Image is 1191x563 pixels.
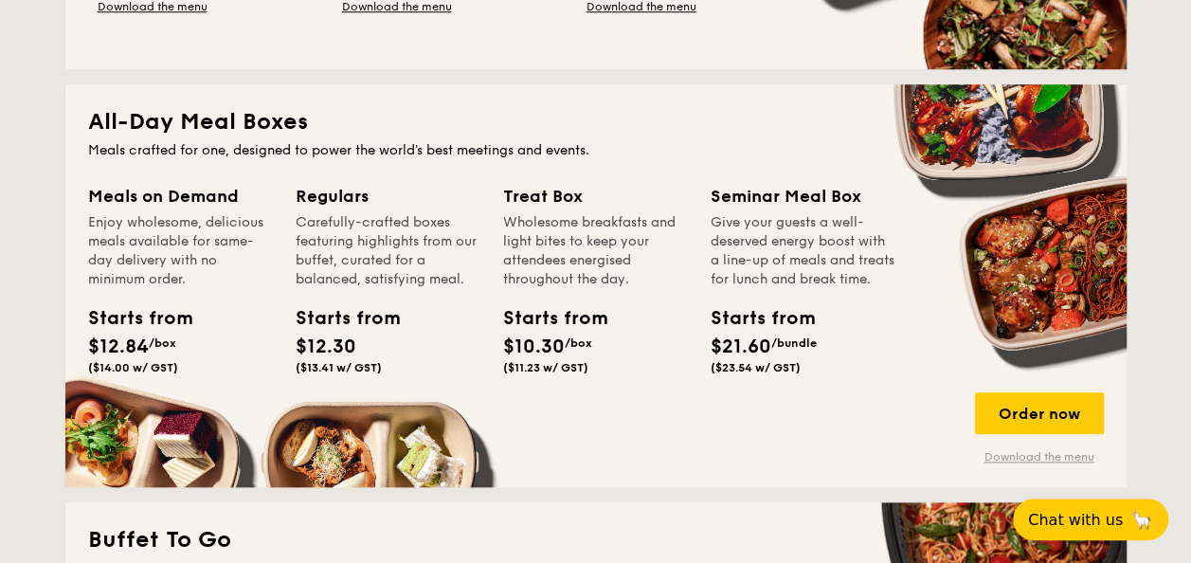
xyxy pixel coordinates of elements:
span: ($11.23 w/ GST) [503,361,588,374]
div: Order now [975,392,1104,434]
span: /bundle [771,336,817,350]
div: Starts from [503,304,588,333]
span: Chat with us [1028,511,1123,529]
span: ($23.54 w/ GST) [711,361,801,374]
div: Starts from [88,304,173,333]
button: Chat with us🦙 [1013,499,1168,540]
span: ($14.00 w/ GST) [88,361,178,374]
div: Seminar Meal Box [711,183,895,209]
div: Treat Box [503,183,688,209]
div: Starts from [296,304,381,333]
div: Starts from [711,304,796,333]
span: 🦙 [1130,509,1153,531]
h2: Buffet To Go [88,525,1104,555]
div: Meals on Demand [88,183,273,209]
div: Give your guests a well-deserved energy boost with a line-up of meals and treats for lunch and br... [711,213,895,289]
span: ($13.41 w/ GST) [296,361,382,374]
span: $10.30 [503,336,565,358]
span: /box [565,336,592,350]
div: Carefully-crafted boxes featuring highlights from our buffet, curated for a balanced, satisfying ... [296,213,480,289]
span: $21.60 [711,336,771,358]
a: Download the menu [975,449,1104,464]
div: Meals crafted for one, designed to power the world's best meetings and events. [88,141,1104,160]
div: Wholesome breakfasts and light bites to keep your attendees energised throughout the day. [503,213,688,289]
div: Enjoy wholesome, delicious meals available for same-day delivery with no minimum order. [88,213,273,289]
span: $12.30 [296,336,356,358]
h2: All-Day Meal Boxes [88,107,1104,137]
span: $12.84 [88,336,149,358]
div: Regulars [296,183,480,209]
span: /box [149,336,176,350]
